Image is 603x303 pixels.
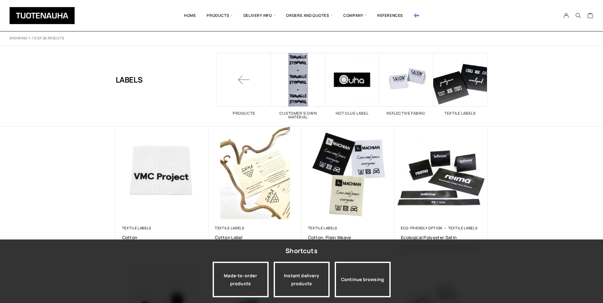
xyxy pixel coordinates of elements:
[213,262,269,297] a: Made-to-order products
[335,262,391,297] div: Continue browsing
[308,226,338,230] a: Textile labels
[281,5,338,26] span: Orders and quotes
[217,111,271,115] h2: Products
[325,111,379,115] h2: Hot glue label
[414,14,419,17] img: Suomi
[271,53,325,119] a: Visit product category Customer's own material
[179,5,201,26] a: Home
[372,5,408,26] a: References
[587,12,593,20] a: Cart
[308,234,388,240] a: Cotton, plain weave
[274,262,330,297] a: Instant delivery products
[10,7,75,24] img: Tuotenauha Oy
[238,5,281,26] span: Delivery info
[433,53,487,115] a: Visit product category Textile labels
[217,53,271,115] a: Products
[10,36,64,41] p: Showing 1–12 of 26 results
[379,53,433,115] a: Visit product category Reflective fabric
[116,53,143,107] h1: Labels
[401,234,481,240] a: Ecological polyester satin
[122,226,152,230] a: Textile labels
[448,226,478,230] a: Textile labels
[338,5,372,26] span: Company
[285,245,318,257] div: Shortcuts
[325,53,379,115] a: Visit product category Hot glue label
[122,234,202,240] a: Cotton
[560,13,572,18] a: My Account
[379,111,433,115] h2: Reflective fabric
[401,226,442,230] a: Eco-friendly option
[215,234,295,240] a: Cotton label
[271,111,325,119] h2: Customer's own material
[201,5,238,26] span: Products
[215,226,244,230] a: Textile labels
[572,13,584,18] button: Search
[433,111,487,115] h2: Textile labels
